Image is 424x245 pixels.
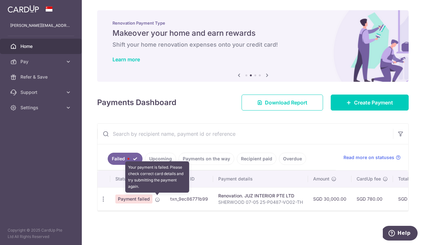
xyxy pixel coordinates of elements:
[218,199,303,205] p: SHERWOOD 07-05 25-P0487-VO02-TH
[279,153,306,165] a: Overdue
[97,10,409,82] img: Renovation banner
[354,99,393,106] span: Create Payment
[8,5,39,13] img: CardUp
[357,176,381,182] span: CardUp fee
[10,22,72,29] p: [PERSON_NAME][EMAIL_ADDRESS][DOMAIN_NAME]
[112,41,393,49] h6: Shift your home renovation expenses onto your credit card!
[20,58,63,65] span: Pay
[313,176,329,182] span: Amount
[108,153,143,165] a: Failed
[398,176,419,182] span: Total amt.
[265,99,307,106] span: Download Report
[20,104,63,111] span: Settings
[343,154,401,161] a: Read more on statuses
[20,43,63,50] span: Home
[213,171,308,187] th: Payment details
[308,187,351,211] td: SGD 30,000.00
[242,95,323,111] a: Download Report
[179,153,234,165] a: Payments on the way
[237,153,276,165] a: Recipient paid
[343,154,394,161] span: Read more on statuses
[351,187,393,211] td: SGD 780.00
[115,195,152,203] span: Payment failed
[112,28,393,38] h5: Makeover your home and earn rewards
[125,161,189,193] div: Your payment is failed. Please check correct card details and try submitting the payment again.
[112,20,393,26] p: Renovation Payment Type
[20,74,63,80] span: Refer & Save
[97,124,393,144] input: Search by recipient name, payment id or reference
[145,153,176,165] a: Upcoming
[112,56,140,63] a: Learn more
[383,226,418,242] iframe: Opens a widget where you can find more information
[97,97,176,108] h4: Payments Dashboard
[115,176,129,182] span: Status
[331,95,409,111] a: Create Payment
[20,89,63,96] span: Support
[218,193,303,199] div: Renovation. JUZ INTERIOR PTE LTD
[165,187,213,211] td: txn_9ec86771b99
